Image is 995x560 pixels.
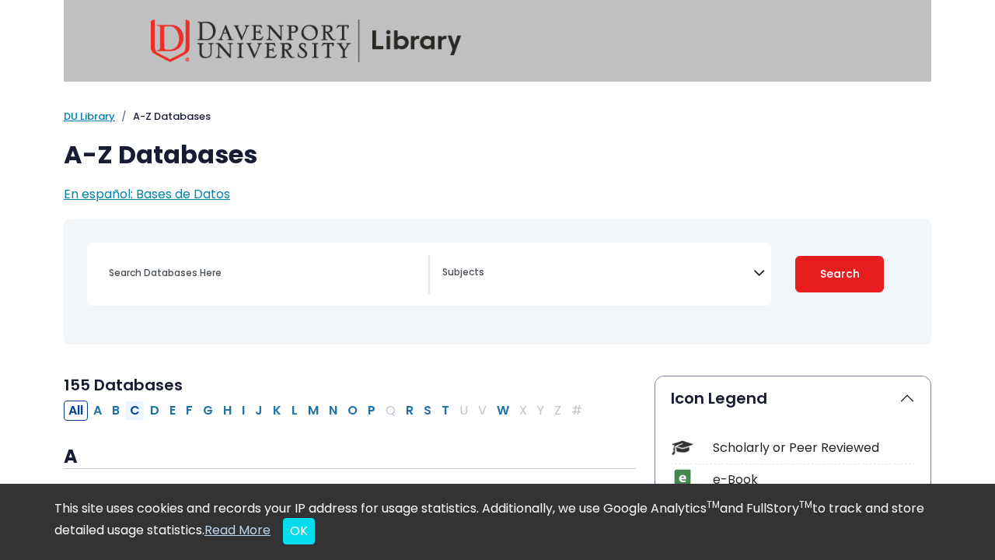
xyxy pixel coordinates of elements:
[125,401,145,421] button: Filter Results C
[151,19,462,62] img: Davenport University Library
[89,401,106,421] button: Filter Results A
[268,401,286,421] button: Filter Results K
[401,401,418,421] button: Filter Results R
[64,109,115,124] a: DU Library
[419,401,436,421] button: Filter Results S
[713,471,915,489] div: e-Book
[713,439,915,457] div: Scholarly or Peer Reviewed
[64,219,931,345] nav: Search filters
[198,401,218,421] button: Filter Results G
[250,401,267,421] button: Filter Results J
[237,401,250,421] button: Filter Results I
[655,376,930,420] button: Icon Legend
[343,401,362,421] button: Filter Results O
[437,401,454,421] button: Filter Results T
[64,374,183,396] span: 155 Databases
[107,401,124,421] button: Filter Results B
[442,268,753,280] textarea: Search
[64,185,230,203] a: En español: Bases de Datos
[287,401,302,421] button: Filter Results L
[64,401,88,421] button: All
[672,437,693,458] img: Icon Scholarly or Peer Reviewed
[99,261,428,284] input: Search database by title or keyword
[165,401,180,421] button: Filter Results E
[303,401,323,421] button: Filter Results M
[707,498,720,511] sup: TM
[363,401,380,421] button: Filter Results P
[218,401,236,421] button: Filter Results H
[324,401,342,421] button: Filter Results N
[181,401,197,421] button: Filter Results F
[54,499,941,544] div: This site uses cookies and records your IP address for usage statistics. Additionally, we use Goo...
[64,109,931,124] nav: breadcrumb
[492,401,514,421] button: Filter Results W
[204,521,271,539] a: Read More
[672,469,693,490] img: Icon e-Book
[64,401,588,418] div: Alpha-list to filter by first letter of database name
[795,256,884,292] button: Submit for Search Results
[115,109,211,124] li: A-Z Databases
[64,446,636,469] h3: A
[64,140,931,170] h1: A-Z Databases
[145,401,164,421] button: Filter Results D
[283,518,315,544] button: Close
[799,498,812,511] sup: TM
